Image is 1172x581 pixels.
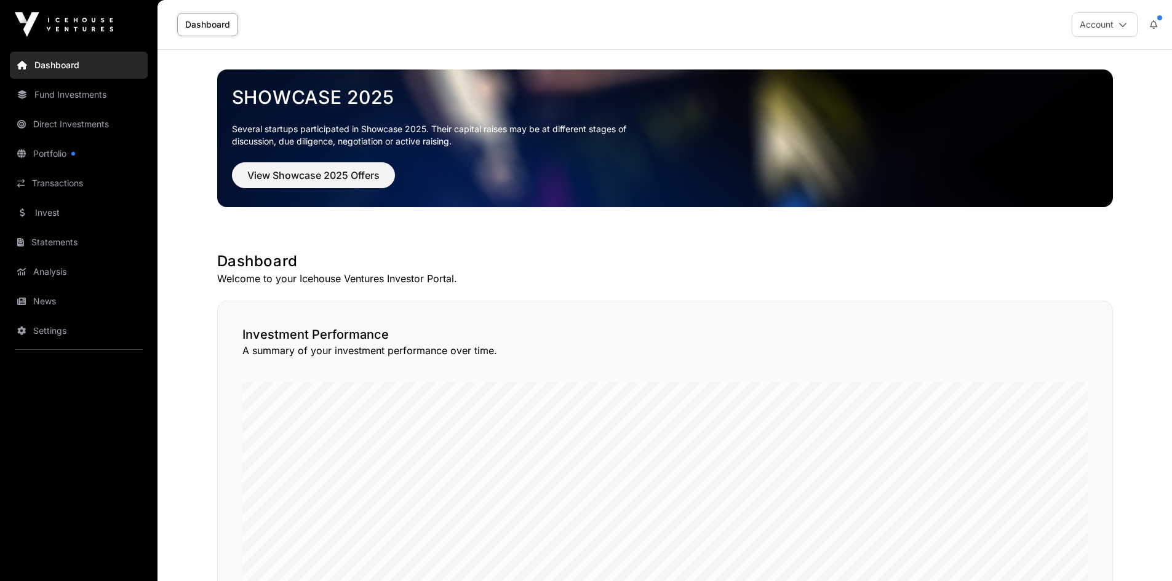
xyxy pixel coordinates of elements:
a: Transactions [10,170,148,197]
a: Dashboard [10,52,148,79]
p: Welcome to your Icehouse Ventures Investor Portal. [217,271,1113,286]
h2: Investment Performance [242,326,1088,343]
button: View Showcase 2025 Offers [232,162,395,188]
span: View Showcase 2025 Offers [247,168,380,183]
a: Dashboard [177,13,238,36]
a: Statements [10,229,148,256]
p: Several startups participated in Showcase 2025. Their capital raises may be at different stages o... [232,123,645,148]
a: Fund Investments [10,81,148,108]
a: View Showcase 2025 Offers [232,175,395,187]
a: Direct Investments [10,111,148,138]
a: Analysis [10,258,148,285]
a: Portfolio [10,140,148,167]
a: Invest [10,199,148,226]
a: News [10,288,148,315]
h1: Dashboard [217,251,1113,271]
p: A summary of your investment performance over time. [242,343,1088,358]
img: Icehouse Ventures Logo [15,12,113,37]
a: Showcase 2025 [232,86,1098,108]
a: Settings [10,317,148,344]
img: Showcase 2025 [217,69,1113,207]
button: Account [1072,12,1138,37]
